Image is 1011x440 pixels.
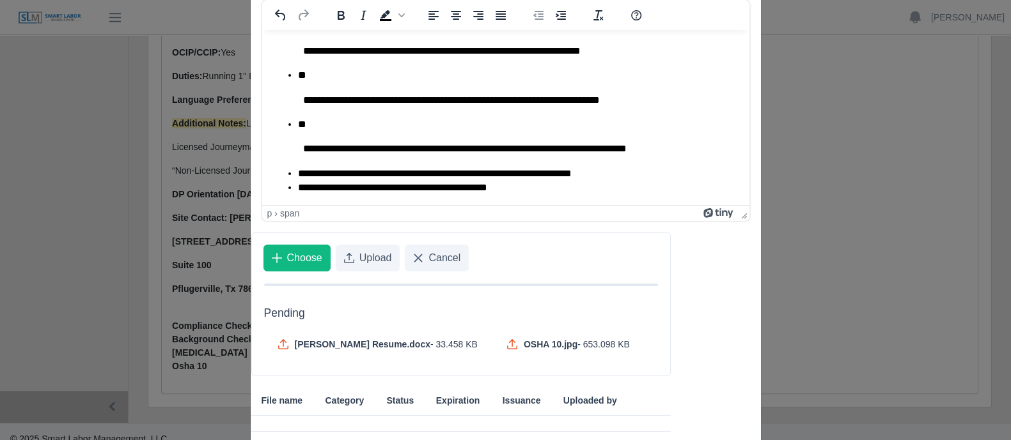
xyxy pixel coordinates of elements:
button: Decrease indent [527,6,549,24]
button: Increase indent [549,6,571,24]
iframe: Rich Text Area [262,30,749,205]
button: Undo [270,6,292,24]
div: Press the Up and Down arrow keys to resize the editor. [736,206,749,221]
span: Uploaded by [563,394,617,407]
div: span [280,208,299,218]
button: Redo [292,6,313,24]
span: Upload [359,250,392,266]
span: - 653.098 KB [577,338,630,351]
button: Cancel [405,245,469,271]
div: › [274,208,278,218]
div: Background color Black [374,6,406,24]
span: Expiration [436,394,480,407]
span: Status [386,394,414,407]
button: Bold [329,6,351,24]
button: Align center [444,6,466,24]
span: Choose [287,250,322,266]
span: [PERSON_NAME] Resume.docx [295,338,430,351]
button: Italic [352,6,373,24]
a: Powered by Tiny [703,208,735,218]
button: Align left [422,6,444,24]
div: p [267,208,272,218]
button: Help [625,6,647,24]
span: OSHA 10.jpg [524,338,577,351]
span: - 33.458 KB [430,338,478,351]
span: Category [325,394,364,407]
button: Choose [263,245,331,271]
span: Issuance [503,394,541,407]
span: Cancel [428,250,460,266]
button: Upload [336,245,400,271]
button: Justify [489,6,511,24]
h5: Pending [264,307,658,320]
span: File name [262,394,303,407]
button: Clear formatting [587,6,609,24]
button: Align right [467,6,489,24]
